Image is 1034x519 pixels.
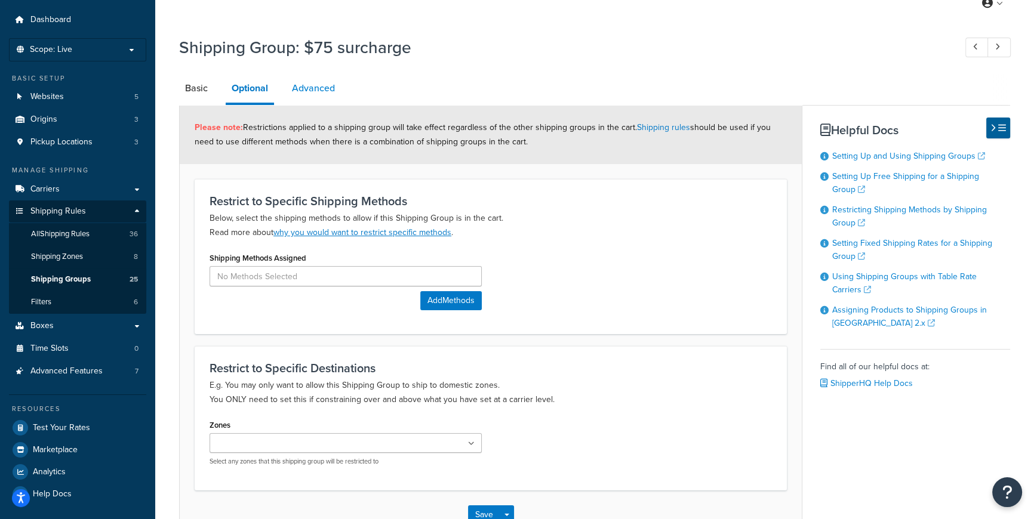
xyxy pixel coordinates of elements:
[31,274,91,285] span: Shipping Groups
[9,417,146,438] a: Test Your Rates
[9,461,146,483] a: Analytics
[820,377,913,390] a: ShipperHQ Help Docs
[30,45,72,55] span: Scope: Live
[31,297,51,307] span: Filters
[820,123,1010,137] h3: Helpful Docs
[965,38,989,57] a: Previous Record
[210,254,306,262] label: Shipping Methods Assigned
[9,291,146,313] a: Filters6
[9,73,146,84] div: Basic Setup
[210,194,772,208] h3: Restrict to Specific Shipping Methods
[9,9,146,31] a: Dashboard
[210,211,772,240] p: Below, select the shipping methods to allow if this Shipping Group is in the cart. Read more about .
[9,338,146,360] li: Time Slots
[832,237,992,262] a: Setting Fixed Shipping Rates for a Shipping Group
[420,291,482,310] button: AddMethods
[30,321,54,331] span: Boxes
[9,315,146,337] a: Boxes
[9,291,146,313] li: Filters
[832,150,985,162] a: Setting Up and Using Shipping Groups
[286,74,341,103] a: Advanced
[9,200,146,223] a: Shipping Rules
[179,74,214,103] a: Basic
[9,109,146,131] li: Origins
[986,118,1010,138] button: Hide Help Docs
[33,489,72,499] span: Help Docs
[992,477,1022,507] button: Open Resource Center
[273,226,451,239] a: why you would want to restrict specific methods
[134,252,138,262] span: 8
[9,268,146,291] a: Shipping Groups25
[9,338,146,360] a: Time Slots0
[134,297,138,307] span: 6
[30,15,71,25] span: Dashboard
[832,304,987,329] a: Assigning Products to Shipping Groups in [GEOGRAPHIC_DATA] 2.x
[33,423,90,433] span: Test Your Rates
[9,246,146,268] a: Shipping Zones8
[210,378,772,407] p: E.g. You may only want to allow this Shipping Group to ship to domestic zones. You ONLY need to s...
[820,349,1010,392] div: Find all of our helpful docs at:
[9,200,146,314] li: Shipping Rules
[987,38,1011,57] a: Next Record
[134,137,139,147] span: 3
[195,121,771,148] span: Restrictions applied to a shipping group will take effect regardless of the other shipping groups...
[9,165,146,175] div: Manage Shipping
[9,86,146,108] li: Websites
[9,360,146,382] a: Advanced Features7
[135,366,139,376] span: 7
[9,246,146,268] li: Shipping Zones
[33,445,78,455] span: Marketplace
[30,366,103,376] span: Advanced Features
[9,439,146,461] a: Marketplace
[31,252,83,262] span: Shipping Zones
[30,137,93,147] span: Pickup Locations
[130,274,138,285] span: 25
[210,362,772,375] h3: Restrict to Specific Destinations
[30,92,64,102] span: Websites
[210,266,482,286] input: No Methods Selected
[9,360,146,382] li: Advanced Features
[9,86,146,108] a: Websites5
[9,131,146,153] a: Pickup Locations3
[31,229,90,239] span: All Shipping Rules
[33,467,66,477] span: Analytics
[9,109,146,131] a: Origins3
[130,229,138,239] span: 36
[9,131,146,153] li: Pickup Locations
[30,344,69,354] span: Time Slots
[9,483,146,505] a: Help Docs
[30,184,60,194] span: Carriers
[210,421,230,430] label: Zones
[9,404,146,414] div: Resources
[9,268,146,291] li: Shipping Groups
[832,203,987,229] a: Restricting Shipping Methods by Shipping Group
[134,344,139,354] span: 0
[226,74,274,105] a: Optional
[30,115,57,125] span: Origins
[9,223,146,245] a: AllShipping Rules36
[832,270,977,296] a: Using Shipping Groups with Table Rate Carriers
[179,36,943,59] h1: Shipping Group: $75 surcharge
[832,170,979,196] a: Setting Up Free Shipping for a Shipping Group
[195,121,243,134] strong: Please note:
[210,457,482,466] p: Select any zones that this shipping group will be restricted to
[637,121,690,134] a: Shipping rules
[134,115,139,125] span: 3
[9,178,146,200] a: Carriers
[30,206,86,217] span: Shipping Rules
[134,92,139,102] span: 5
